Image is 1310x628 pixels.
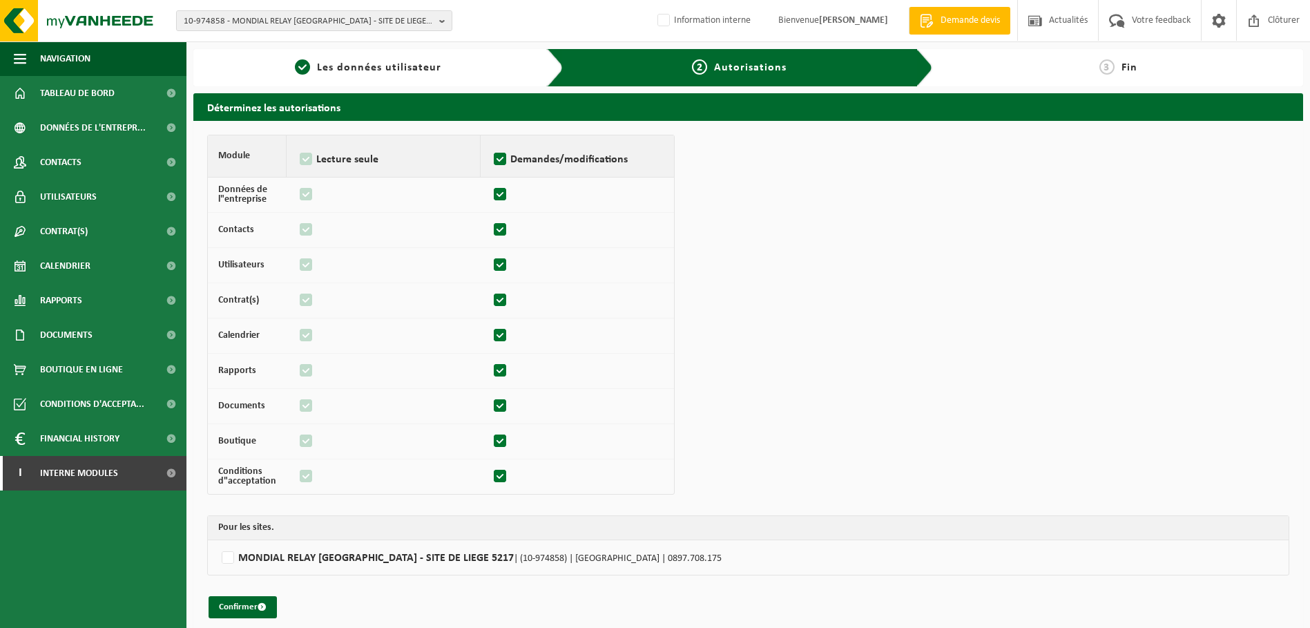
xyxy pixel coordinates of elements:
[40,41,90,76] span: Navigation
[692,59,707,75] span: 2
[819,15,888,26] strong: [PERSON_NAME]
[218,401,265,411] strong: Documents
[40,421,119,456] span: Financial History
[714,62,787,73] span: Autorisations
[655,10,751,31] label: Information interne
[40,283,82,318] span: Rapports
[1121,62,1137,73] span: Fin
[40,145,81,180] span: Contacts
[208,135,287,178] th: Module
[1099,59,1115,75] span: 3
[40,318,93,352] span: Documents
[40,214,88,249] span: Contrat(s)
[317,62,441,73] span: Les données utilisateur
[40,249,90,283] span: Calendrier
[193,93,1303,120] h2: Déterminez les autorisations
[295,59,310,75] span: 1
[14,456,26,491] span: I
[909,7,1010,35] a: Demande devis
[40,111,146,145] span: Données de l'entrepr...
[40,76,115,111] span: Tableau de bord
[208,516,1289,540] th: Pour les sites.
[937,14,1003,28] span: Demande devis
[218,365,256,376] strong: Rapports
[218,184,267,204] strong: Données de l"entreprise
[514,553,722,564] span: | (10-974858) | [GEOGRAPHIC_DATA] | 0897.708.175
[218,547,1278,568] label: MONDIAL RELAY [GEOGRAPHIC_DATA] - SITE DE LIEGE 5217
[218,225,254,235] strong: Contacts
[491,149,664,170] label: Demandes/modifications
[40,387,144,421] span: Conditions d'accepta...
[218,260,264,270] strong: Utilisateurs
[184,11,434,32] span: 10-974858 - MONDIAL RELAY [GEOGRAPHIC_DATA] - SITE DE LIEGE [STREET_ADDRESS]
[297,149,470,170] label: Lecture seule
[40,180,97,214] span: Utilisateurs
[40,352,123,387] span: Boutique en ligne
[40,456,118,491] span: Interne modules
[176,10,452,31] button: 10-974858 - MONDIAL RELAY [GEOGRAPHIC_DATA] - SITE DE LIEGE [STREET_ADDRESS]
[200,59,536,76] a: 1Les données utilisateur
[218,436,256,446] strong: Boutique
[218,466,276,486] strong: Conditions d"acceptation
[218,295,259,305] strong: Contrat(s)
[218,330,260,341] strong: Calendrier
[209,596,277,618] button: Confirmer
